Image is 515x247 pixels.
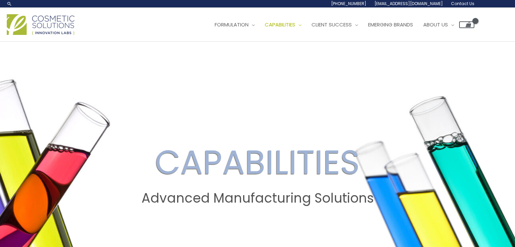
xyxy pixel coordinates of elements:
a: Formulation [210,15,260,35]
span: Emerging Brands [368,21,413,28]
nav: Site Navigation [205,15,474,35]
a: Capabilities [260,15,306,35]
h2: CAPABILITIES [6,142,509,182]
span: Formulation [215,21,249,28]
h2: Advanced Manufacturing Solutions [6,190,509,206]
a: View Shopping Cart, empty [459,21,474,28]
span: [PHONE_NUMBER] [331,1,366,6]
a: Search icon link [7,1,12,6]
a: Client Success [306,15,363,35]
span: [EMAIL_ADDRESS][DOMAIN_NAME] [374,1,443,6]
img: Cosmetic Solutions Logo [7,14,74,35]
span: Capabilities [265,21,295,28]
span: Contact Us [451,1,474,6]
span: Client Success [312,21,352,28]
a: About Us [418,15,459,35]
a: Emerging Brands [363,15,418,35]
span: About Us [423,21,448,28]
